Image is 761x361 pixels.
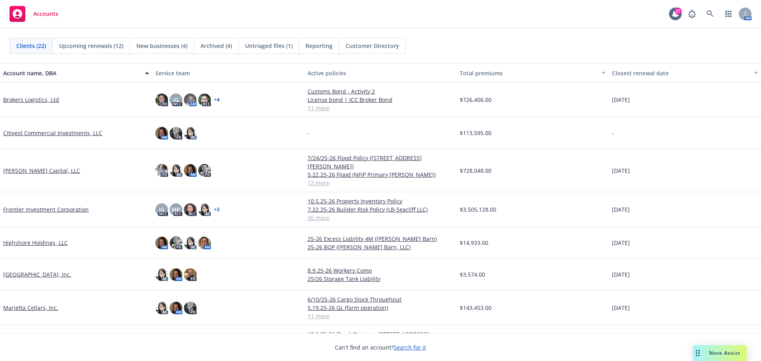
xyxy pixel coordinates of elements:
span: [DATE] [612,270,630,279]
a: [GEOGRAPHIC_DATA], Inc. [3,270,71,279]
img: photo [184,237,197,249]
span: [DATE] [612,166,630,175]
a: 5.19.25-26 GL (farm operation) [308,304,453,312]
span: Archived (4) [201,42,232,50]
span: [DATE] [612,205,630,214]
button: Total premiums [457,63,609,82]
span: - [612,129,614,137]
span: Can't find an account? [335,343,426,351]
span: [DATE] [612,239,630,247]
div: Service team [155,69,301,77]
button: Closest renewal date [609,63,761,82]
div: Active policies [308,69,453,77]
span: $113,595.00 [460,129,491,137]
a: 5.22.25-26 Flood (NFIP Primary [PERSON_NAME]) [308,170,453,179]
div: Drag to move [693,345,703,361]
img: photo [155,164,168,177]
a: Customs Bond - Activity 2 [308,87,453,96]
a: 25-26 BOP ([PERSON_NAME] Barn, LLC) [308,243,453,251]
a: License bond | ICC Broker Bond [308,96,453,104]
div: Total premiums [460,69,597,77]
a: Search for it [394,344,426,351]
img: photo [184,127,197,139]
img: photo [184,164,197,177]
a: 8.9.25-26 Workers Comp [308,266,453,275]
span: Reporting [306,42,333,50]
a: Marietta Cellars, Inc. [3,304,58,312]
a: 25-26 Excess Liability 4M ([PERSON_NAME] Barn) [308,235,453,243]
img: photo [198,164,211,177]
a: 10.5.25-26 Flood (Primary -[STREET_ADDRESS]) [308,330,453,338]
span: - [308,129,310,137]
a: 10.5.25-26 Property Inventory Policy [308,197,453,205]
a: + 4 [214,97,220,102]
a: Frontier Investment Corporation [3,205,89,214]
img: photo [170,127,182,139]
a: 7/24/25-26 Flood Policy ([STREET_ADDRESS][PERSON_NAME]) [308,154,453,170]
a: 7.22.25-26 Builder Risk Policy (LB-Seacliff LLC) [308,205,453,214]
span: $143,453.00 [460,304,491,312]
a: Search [702,6,718,22]
a: + 2 [214,207,220,212]
div: Closest renewal date [612,69,749,77]
span: [DATE] [612,304,630,312]
img: photo [170,237,182,249]
img: photo [155,127,168,139]
a: Citivest Commercial Investments, LLC [3,129,102,137]
span: JG [159,205,164,214]
a: Highshore Holdings, LLC [3,239,68,247]
span: Accounts [33,11,58,17]
span: [DATE] [612,96,630,104]
span: Upcoming renewals (12) [59,42,123,50]
span: $14,933.00 [460,239,488,247]
span: $3,574.00 [460,270,485,279]
img: photo [198,203,211,216]
span: Nova Assist [709,350,740,356]
div: 27 [675,8,682,15]
a: [PERSON_NAME] Capital, LLC [3,166,80,175]
span: Untriaged files (1) [245,42,293,50]
img: photo [170,268,182,281]
span: $3,505,128.00 [460,205,496,214]
div: Account name, DBA [3,69,140,77]
span: New businesses (4) [136,42,187,50]
a: Accounts [6,3,61,25]
a: Switch app [721,6,736,22]
span: Customer Directory [346,42,399,50]
a: 36 more [308,214,453,222]
span: Clients (22) [16,42,46,50]
img: photo [184,268,197,281]
a: 11 more [308,104,453,112]
a: 25/26 Storage Tank Liability [308,275,453,283]
a: 12 more [308,179,453,187]
span: MP [172,205,180,214]
img: photo [170,164,182,177]
img: photo [155,237,168,249]
img: photo [155,302,168,314]
button: Service team [152,63,304,82]
img: photo [198,94,211,106]
img: photo [155,268,168,281]
img: photo [155,94,168,106]
img: photo [184,302,197,314]
span: $726,406.00 [460,96,491,104]
a: 11 more [308,312,453,320]
a: Brokers Logistics, Ltd [3,96,59,104]
img: photo [184,94,197,106]
span: JG [173,96,179,104]
button: Active policies [304,63,457,82]
img: photo [184,203,197,216]
span: $728,048.00 [460,166,491,175]
a: 6/10/25-26 Cargo Stock Throughput [308,295,453,304]
a: Report a Bug [684,6,700,22]
img: photo [198,237,211,249]
button: Nova Assist [693,345,747,361]
img: photo [170,302,182,314]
